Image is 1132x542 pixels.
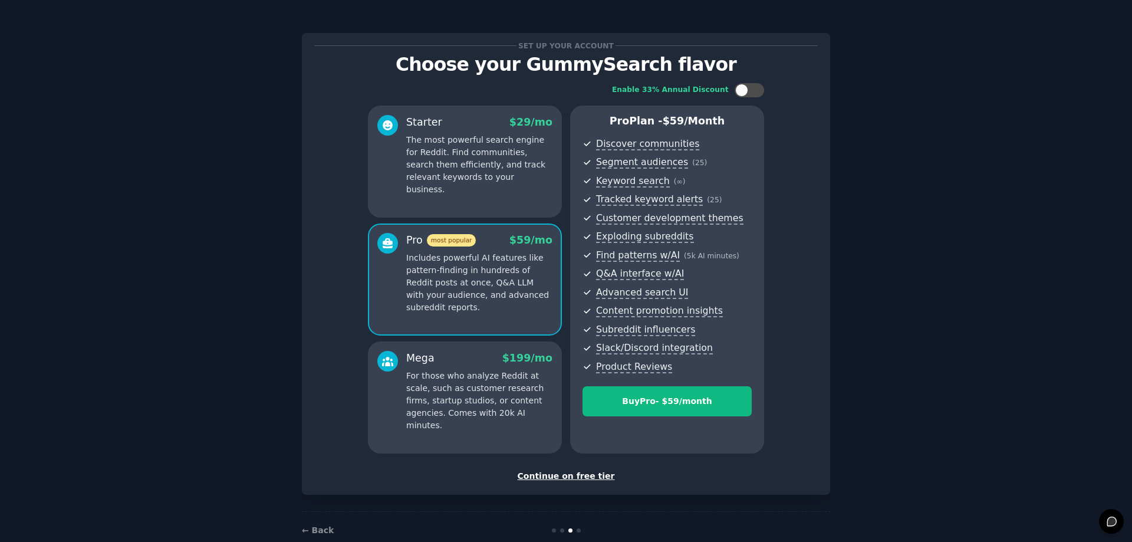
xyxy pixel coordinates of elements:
[406,370,552,432] p: For those who analyze Reddit at scale, such as customer research firms, startup studios, or conte...
[583,114,752,129] p: Pro Plan -
[583,386,752,416] button: BuyPro- $59/month
[406,351,435,366] div: Mega
[612,85,729,96] div: Enable 33% Annual Discount
[674,178,686,186] span: ( ∞ )
[314,470,818,482] div: Continue on free tier
[406,252,552,314] p: Includes powerful AI features like pattern-finding in hundreds of Reddit posts at once, Q&A LLM w...
[596,287,688,299] span: Advanced search UI
[596,193,703,206] span: Tracked keyword alerts
[509,234,552,246] span: $ 59 /mo
[596,268,684,280] span: Q&A interface w/AI
[427,234,476,247] span: most popular
[684,252,739,260] span: ( 5k AI minutes )
[596,249,680,262] span: Find patterns w/AI
[596,305,723,317] span: Content promotion insights
[596,156,688,169] span: Segment audiences
[707,196,722,204] span: ( 25 )
[596,175,670,188] span: Keyword search
[596,342,713,354] span: Slack/Discord integration
[596,324,695,336] span: Subreddit influencers
[583,395,751,408] div: Buy Pro - $ 59 /month
[663,115,725,127] span: $ 59 /month
[502,352,552,364] span: $ 199 /mo
[302,525,334,535] a: ← Back
[516,40,616,52] span: Set up your account
[692,159,707,167] span: ( 25 )
[596,231,693,243] span: Exploding subreddits
[509,116,552,128] span: $ 29 /mo
[314,54,818,75] p: Choose your GummySearch flavor
[596,138,699,150] span: Discover communities
[406,115,442,130] div: Starter
[596,361,672,373] span: Product Reviews
[406,134,552,196] p: The most powerful search engine for Reddit. Find communities, search them efficiently, and track ...
[406,233,476,248] div: Pro
[596,212,743,225] span: Customer development themes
